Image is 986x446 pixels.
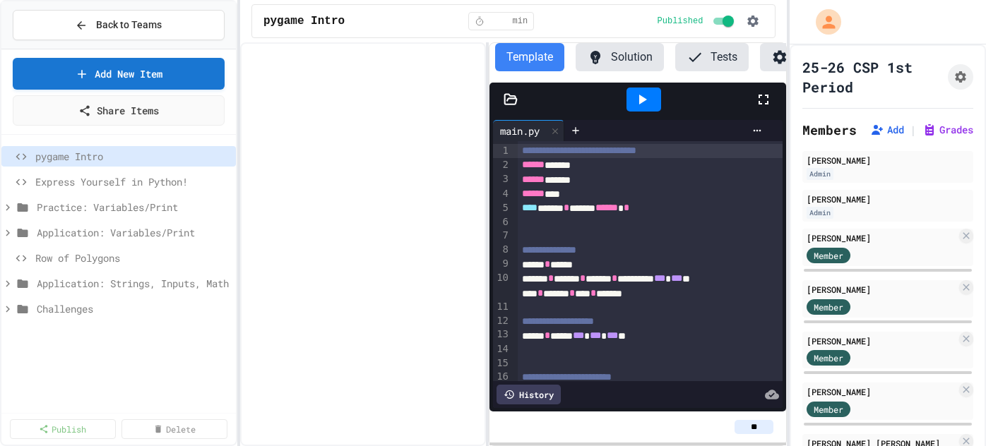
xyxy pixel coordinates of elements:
[807,334,956,347] div: [PERSON_NAME]
[497,385,561,404] div: History
[513,16,528,27] span: min
[658,13,737,30] div: Content is published and visible to students
[814,403,843,416] span: Member
[37,200,230,215] span: Practice: Variables/Print
[576,43,664,71] button: Solution
[807,283,956,296] div: [PERSON_NAME]
[807,168,833,180] div: Admin
[493,314,511,328] div: 12
[814,351,843,364] span: Member
[493,144,511,158] div: 1
[37,276,230,291] span: Application: Strings, Inputs, Math
[869,328,972,388] iframe: chat widget
[493,300,511,314] div: 11
[807,193,969,205] div: [PERSON_NAME]
[802,120,857,140] h2: Members
[13,10,225,40] button: Back to Teams
[493,257,511,271] div: 9
[801,6,845,38] div: My Account
[263,13,345,30] span: pygame Intro
[493,243,511,257] div: 8
[10,419,116,439] a: Publish
[121,419,227,439] a: Delete
[96,18,162,32] span: Back to Teams
[13,95,225,126] a: Share Items
[37,225,230,240] span: Application: Variables/Print
[493,120,564,141] div: main.py
[870,123,904,137] button: Add
[35,174,230,189] span: Express Yourself in Python!
[37,301,230,316] span: Challenges
[493,215,511,229] div: 6
[814,249,843,262] span: Member
[760,43,848,71] button: Settings
[807,385,956,398] div: [PERSON_NAME]
[493,342,511,356] div: 14
[493,187,511,201] div: 4
[807,154,969,167] div: [PERSON_NAME]
[493,370,511,384] div: 16
[493,356,511,370] div: 15
[807,231,956,244] div: [PERSON_NAME]
[493,229,511,243] div: 7
[493,271,511,299] div: 10
[802,57,942,97] h1: 25-26 CSP 1st Period
[35,149,230,164] span: pygame Intro
[658,16,703,27] span: Published
[910,121,917,138] span: |
[814,301,843,313] span: Member
[807,207,833,219] div: Admin
[493,123,547,138] div: main.py
[675,43,749,71] button: Tests
[493,201,511,215] div: 5
[948,64,973,90] button: Assignment Settings
[35,251,230,265] span: Row of Polygons
[495,43,564,71] button: Template
[13,58,225,90] a: Add New Item
[493,158,511,172] div: 2
[927,390,972,432] iframe: chat widget
[493,172,511,186] div: 3
[922,123,973,137] button: Grades
[493,327,511,342] div: 13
